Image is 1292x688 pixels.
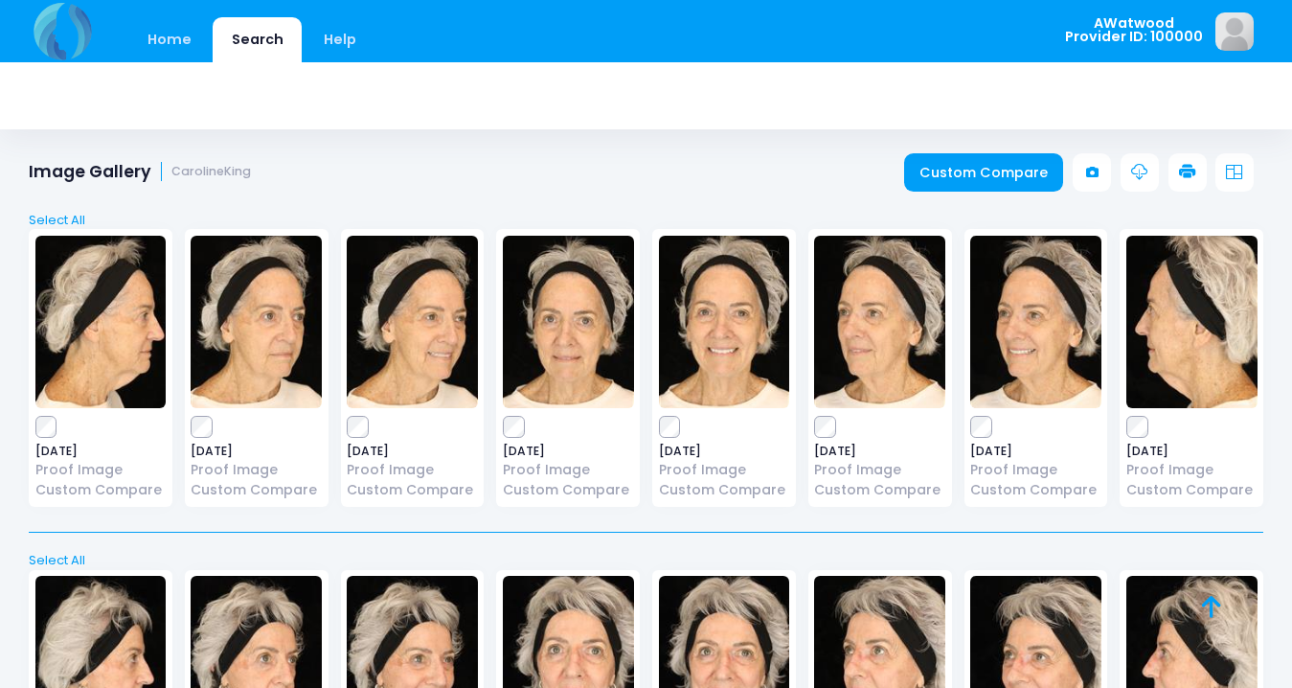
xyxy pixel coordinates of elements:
img: image [659,236,790,408]
a: Search [213,17,302,62]
a: Home [128,17,210,62]
img: image [191,236,322,408]
span: [DATE] [191,446,322,457]
a: Proof Image [970,460,1101,480]
a: Proof Image [347,460,478,480]
a: Select All [23,551,1270,570]
span: [DATE] [35,446,167,457]
img: image [970,236,1101,408]
img: image [503,236,634,408]
img: image [1126,236,1258,408]
a: Custom Compare [904,153,1064,192]
img: image [814,236,945,408]
a: Custom Compare [970,480,1101,500]
a: Proof Image [814,460,945,480]
a: Custom Compare [1126,480,1258,500]
a: Custom Compare [659,480,790,500]
a: Proof Image [191,460,322,480]
span: [DATE] [503,446,634,457]
a: Proof Image [659,460,790,480]
a: Custom Compare [191,480,322,500]
a: Custom Compare [814,480,945,500]
span: [DATE] [814,446,945,457]
img: image [1215,12,1254,51]
span: [DATE] [659,446,790,457]
h1: Image Gallery [29,162,251,182]
span: [DATE] [347,446,478,457]
span: [DATE] [1126,446,1258,457]
span: AWatwood Provider ID: 100000 [1065,16,1203,44]
small: CarolineKing [171,165,251,179]
a: Select All [23,211,1270,230]
a: Custom Compare [503,480,634,500]
a: Help [306,17,375,62]
a: Proof Image [1126,460,1258,480]
a: Proof Image [503,460,634,480]
img: image [35,236,167,408]
a: Proof Image [35,460,167,480]
a: Custom Compare [347,480,478,500]
img: image [347,236,478,408]
span: [DATE] [970,446,1101,457]
a: Custom Compare [35,480,167,500]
